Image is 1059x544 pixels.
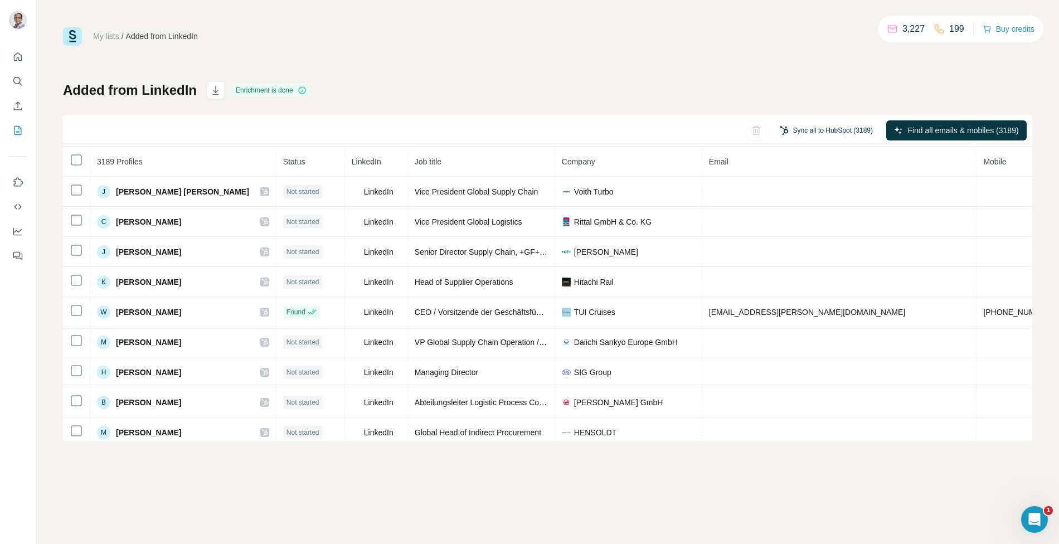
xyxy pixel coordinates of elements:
[415,278,513,286] span: Head of Supplier Operations
[574,367,611,378] span: SIG Group
[415,217,522,226] span: Vice President Global Logistics
[122,31,124,42] li: /
[949,22,964,36] p: 199
[9,172,27,192] button: Use Surfe on LinkedIn
[352,338,361,347] img: LinkedIn logo
[9,71,27,91] button: Search
[116,276,181,288] span: [PERSON_NAME]
[562,187,571,196] img: company-logo
[574,427,616,438] span: HENSOLDT
[9,221,27,241] button: Dashboard
[97,275,110,289] div: K
[562,278,571,286] img: company-logo
[352,278,361,286] img: LinkedIn logo
[286,397,319,407] span: Not started
[9,120,27,140] button: My lists
[126,31,198,42] div: Added from LinkedIn
[364,186,394,197] span: LinkedIn
[352,187,361,196] img: LinkedIn logo
[415,157,441,166] span: Job title
[286,187,319,197] span: Not started
[415,338,622,347] span: VP Global Supply Chain Operation / Site Head Pfaffenhofen
[97,305,110,319] div: W
[364,276,394,288] span: LinkedIn
[116,337,181,348] span: [PERSON_NAME]
[97,157,143,166] span: 3189 Profiles
[574,216,652,227] span: Rittal GmbH & Co. KG
[364,307,394,318] span: LinkedIn
[93,32,119,41] a: My lists
[562,398,571,407] img: company-logo
[9,47,27,67] button: Quick start
[232,84,310,97] div: Enrichment is done
[97,366,110,379] div: H
[574,246,638,258] span: [PERSON_NAME]
[415,247,686,256] span: Senior Director Supply Chain, +GF+ Building Flow Solutions (formerly Uponor)
[983,21,1034,37] button: Buy credits
[364,397,394,408] span: LinkedIn
[562,308,571,317] img: company-logo
[116,216,181,227] span: [PERSON_NAME]
[415,308,556,317] span: CEO / Vorsitzende der Geschäftsführung
[709,308,905,317] span: [EMAIL_ADDRESS][PERSON_NAME][DOMAIN_NAME]
[97,215,110,229] div: C
[352,398,361,407] img: LinkedIn logo
[9,246,27,266] button: Feedback
[415,398,574,407] span: Abteilungsleiter Logistic Process Coordination
[574,186,614,197] span: Voith Turbo
[9,11,27,29] img: Avatar
[9,96,27,116] button: Enrich CSV
[283,157,305,166] span: Status
[364,427,394,438] span: LinkedIn
[415,428,541,437] span: Global Head of Indirect Procurement
[415,368,478,377] span: Managing Director
[562,247,571,256] img: company-logo
[63,27,82,46] img: Surfe Logo
[364,337,394,348] span: LinkedIn
[902,22,925,36] p: 3,227
[97,245,110,259] div: J
[286,217,319,227] span: Not started
[1021,506,1048,533] iframe: Intercom live chat
[352,428,361,437] img: LinkedIn logo
[352,217,361,226] img: LinkedIn logo
[562,157,595,166] span: Company
[562,338,571,347] img: company-logo
[364,216,394,227] span: LinkedIn
[352,368,361,377] img: LinkedIn logo
[562,217,571,226] img: company-logo
[116,246,181,258] span: [PERSON_NAME]
[286,428,319,438] span: Not started
[116,427,181,438] span: [PERSON_NAME]
[886,120,1027,140] button: Find all emails & mobiles (3189)
[116,307,181,318] span: [PERSON_NAME]
[574,397,663,408] span: [PERSON_NAME] GmbH
[97,396,110,409] div: B
[286,277,319,287] span: Not started
[1044,506,1053,515] span: 1
[574,337,678,348] span: Daiichi Sankyo Europe GmbH
[286,337,319,347] span: Not started
[352,308,361,317] img: LinkedIn logo
[286,307,305,317] span: Found
[983,157,1006,166] span: Mobile
[364,367,394,378] span: LinkedIn
[364,246,394,258] span: LinkedIn
[286,247,319,257] span: Not started
[983,308,1053,317] span: [PHONE_NUMBER]
[286,367,319,377] span: Not started
[562,368,571,377] img: company-logo
[97,185,110,198] div: J
[352,247,361,256] img: LinkedIn logo
[709,157,728,166] span: Email
[415,187,538,196] span: Vice President Global Supply Chain
[116,397,181,408] span: [PERSON_NAME]
[63,81,197,99] h1: Added from LinkedIn
[97,426,110,439] div: M
[574,276,614,288] span: Hitachi Rail
[772,122,881,139] button: Sync all to HubSpot (3189)
[97,336,110,349] div: M
[9,197,27,217] button: Use Surfe API
[352,157,381,166] span: LinkedIn
[116,186,249,197] span: [PERSON_NAME] [PERSON_NAME]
